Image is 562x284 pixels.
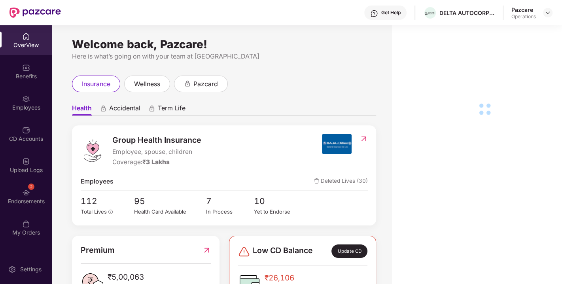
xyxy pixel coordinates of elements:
[381,9,401,16] div: Get Help
[81,244,115,256] span: Premium
[134,79,160,89] span: wellness
[81,208,107,215] span: Total Lives
[108,210,113,214] span: info-circle
[142,158,170,166] span: ₹3 Lakhs
[184,80,191,87] div: animation
[72,41,376,47] div: Welcome back, Pazcare!
[360,135,368,143] img: RedirectIcon
[100,105,107,112] div: animation
[81,139,104,163] img: logo
[22,126,30,134] img: svg+xml;base64,PHN2ZyBpZD0iQ0RfQWNjb3VudHMiIGRhdGEtbmFtZT0iQ0QgQWNjb3VudHMiIHhtbG5zPSJodHRwOi8vd3...
[112,157,201,167] div: Coverage:
[265,272,319,284] span: ₹26,106
[112,134,201,146] span: Group Health Insurance
[439,9,495,17] div: DELTA AUTOCORP PRIVATE LIMITED
[112,147,201,157] span: Employee, spouse, children
[8,265,16,273] img: svg+xml;base64,PHN2ZyBpZD0iU2V0dGluZy0yMHgyMCIgeG1sbnM9Imh0dHA6Ly93d3cudzMub3JnLzIwMDAvc3ZnIiB3aW...
[72,104,92,115] span: Health
[18,265,44,273] div: Settings
[545,9,551,16] img: svg+xml;base64,PHN2ZyBpZD0iRHJvcGRvd24tMzJ4MzIiIHhtbG5zPSJodHRwOi8vd3d3LnczLm9yZy8yMDAwL3N2ZyIgd2...
[314,177,368,187] span: Deleted Lives (30)
[134,208,206,216] div: Health Card Available
[370,9,378,17] img: svg+xml;base64,PHN2ZyBpZD0iSGVscC0zMngzMiIgeG1sbnM9Imh0dHA6Ly93d3cudzMub3JnLzIwMDAvc3ZnIiB3aWR0aD...
[109,104,140,115] span: Accidental
[238,245,250,258] img: svg+xml;base64,PHN2ZyBpZD0iRGFuZ2VyLTMyeDMyIiB4bWxucz0iaHR0cDovL3d3dy53My5vcmcvMjAwMC9zdmciIHdpZH...
[254,208,302,216] div: Yet to Endorse
[253,244,313,258] span: Low CD Balance
[81,177,114,187] span: Employees
[511,13,536,20] div: Operations
[22,157,30,165] img: svg+xml;base64,PHN2ZyBpZD0iVXBsb2FkX0xvZ3MiIGRhdGEtbmFtZT0iVXBsb2FkIExvZ3MiIHhtbG5zPSJodHRwOi8vd3...
[254,195,302,208] span: 10
[148,105,155,112] div: animation
[108,271,157,283] span: ₹5,00,063
[158,104,185,115] span: Term Life
[511,6,536,13] div: Pazcare
[22,220,30,228] img: svg+xml;base64,PHN2ZyBpZD0iTXlfT3JkZXJzIiBkYXRhLW5hbWU9Ik15IE9yZGVycyIgeG1sbnM9Imh0dHA6Ly93d3cudz...
[134,195,206,208] span: 95
[314,178,319,184] img: deleteIcon
[206,208,254,216] div: In Process
[72,51,376,61] div: Here is what’s going on with your team at [GEOGRAPHIC_DATA]
[81,195,117,208] span: 112
[22,189,30,197] img: svg+xml;base64,PHN2ZyBpZD0iRW5kb3JzZW1lbnRzIiB4bWxucz0iaHR0cDovL3d3dy53My5vcmcvMjAwMC9zdmciIHdpZH...
[424,11,436,15] img: Picture1.png
[202,244,211,256] img: RedirectIcon
[206,195,254,208] span: 7
[28,184,34,190] div: 2
[331,244,367,258] div: Update CD
[22,64,30,72] img: svg+xml;base64,PHN2ZyBpZD0iQmVuZWZpdHMiIHhtbG5zPSJodHRwOi8vd3d3LnczLm9yZy8yMDAwL3N2ZyIgd2lkdGg9Ij...
[322,134,352,154] img: insurerIcon
[22,95,30,103] img: svg+xml;base64,PHN2ZyBpZD0iRW1wbG95ZWVzIiB4bWxucz0iaHR0cDovL3d3dy53My5vcmcvMjAwMC9zdmciIHdpZHRoPS...
[22,32,30,40] img: svg+xml;base64,PHN2ZyBpZD0iSG9tZSIgeG1sbnM9Imh0dHA6Ly93d3cudzMub3JnLzIwMDAvc3ZnIiB3aWR0aD0iMjAiIG...
[193,79,218,89] span: pazcard
[82,79,110,89] span: insurance
[9,8,61,18] img: New Pazcare Logo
